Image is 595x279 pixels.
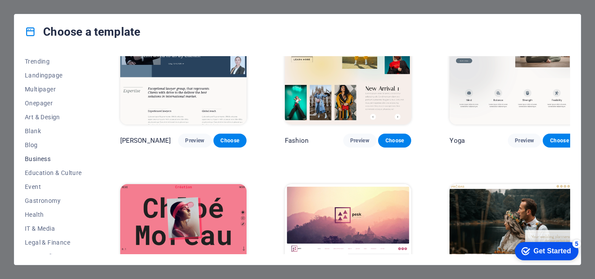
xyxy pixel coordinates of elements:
span: Preview [185,137,204,144]
button: Preview [508,134,541,148]
button: Choose [543,134,576,148]
button: Event [25,180,82,194]
div: Get Started [26,10,63,17]
button: Gastronomy [25,194,82,208]
button: Legal & Finance [25,235,82,249]
div: 5 [64,2,73,10]
span: Blank [25,128,82,134]
button: Art & Design [25,110,82,124]
span: Art & Design [25,114,82,121]
span: Business [25,155,82,162]
img: Yoga [450,8,576,124]
button: Multipager [25,82,82,96]
span: Choose [385,137,404,144]
button: Landingpage [25,68,82,82]
span: Landingpage [25,72,82,79]
button: IT & Media [25,222,82,235]
button: Non-Profit [25,249,82,263]
span: Event [25,183,82,190]
span: Preview [350,137,369,144]
button: Onepager [25,96,82,110]
span: Education & Culture [25,169,82,176]
span: Legal & Finance [25,239,82,246]
button: Choose [378,134,411,148]
span: Blog [25,141,82,148]
img: Nolan-Bahler [120,8,247,124]
button: Choose [213,134,247,148]
button: Blank [25,124,82,138]
span: Trending [25,58,82,65]
p: [PERSON_NAME] [120,136,171,145]
button: Health [25,208,82,222]
span: Health [25,211,82,218]
p: Yoga [450,136,465,145]
span: Gastronomy [25,197,82,204]
span: Choose [550,137,569,144]
button: Preview [343,134,376,148]
span: Onepager [25,100,82,107]
p: Fashion [285,136,308,145]
span: Choose [220,137,240,144]
span: IT & Media [25,225,82,232]
button: Business [25,152,82,166]
span: Preview [515,137,534,144]
span: Multipager [25,86,82,93]
button: Education & Culture [25,166,82,180]
h4: Choose a template [25,25,140,39]
button: Blog [25,138,82,152]
button: Preview [178,134,211,148]
div: Get Started 5 items remaining, 0% complete [7,4,71,23]
span: Non-Profit [25,253,82,260]
img: Fashion [285,8,411,124]
button: Trending [25,54,82,68]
